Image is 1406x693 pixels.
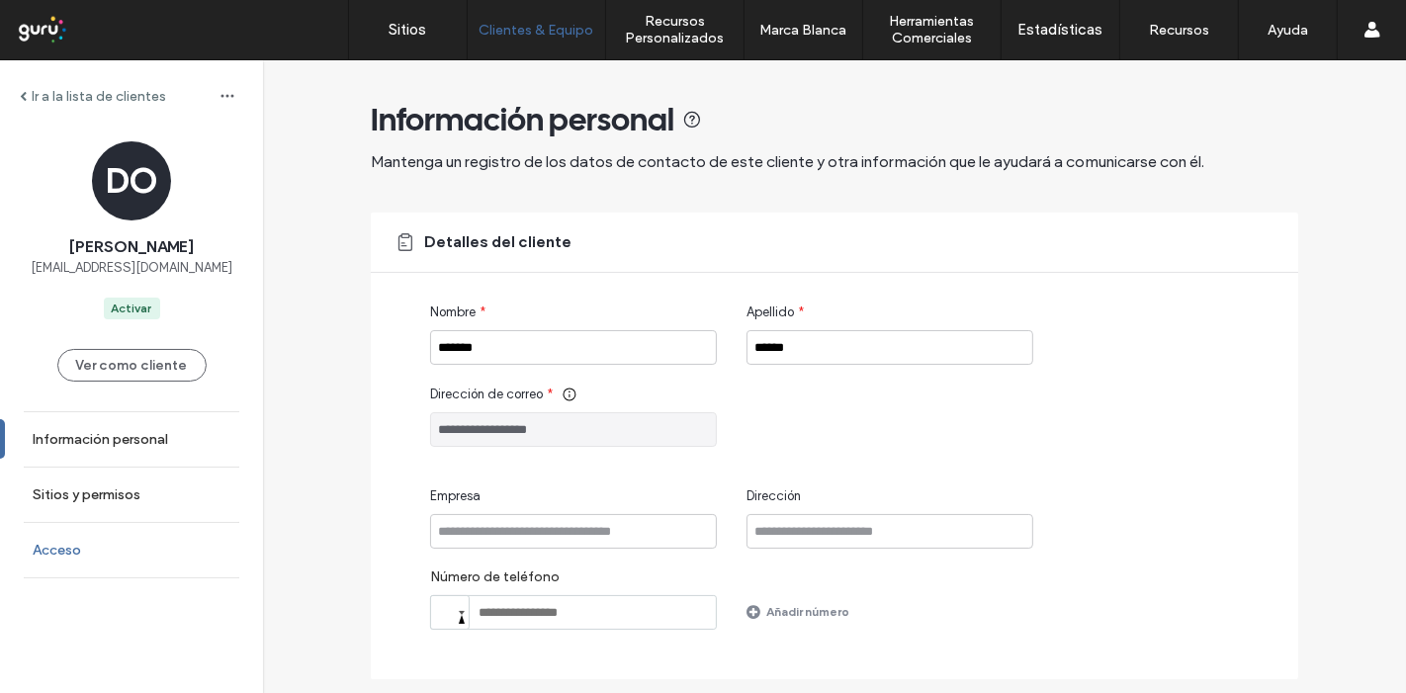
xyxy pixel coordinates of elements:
label: Información personal [33,431,168,448]
input: Apellido [747,330,1033,365]
label: Sitios y permisos [33,486,140,503]
span: Dirección [747,486,801,506]
span: Dirección de correo [430,385,543,404]
label: Herramientas Comerciales [863,13,1001,46]
span: [PERSON_NAME] [69,236,194,258]
button: Ver como cliente [57,349,207,382]
span: Detalles del cliente [424,231,571,253]
label: Clientes & Equipo [480,22,594,39]
label: Número de teléfono [430,568,717,595]
div: DO [92,141,171,220]
label: Recursos [1149,22,1209,39]
label: Sitios [390,21,427,39]
input: Dirección de correo [430,412,717,447]
label: Marca Blanca [760,22,847,39]
input: Empresa [430,514,717,549]
input: Nombre [430,330,717,365]
span: Información personal [371,100,674,139]
label: Acceso [33,542,81,559]
span: Ayuda [43,14,97,32]
label: Estadísticas [1018,21,1103,39]
label: Ayuda [1268,22,1308,39]
label: Ir a la lista de clientes [32,88,166,105]
span: Nombre [430,303,476,322]
span: Mantenga un registro de los datos de contacto de este cliente y otra información que le ayudará a... [371,152,1204,171]
span: Empresa [430,486,481,506]
label: Añadir número [766,594,849,629]
div: Activar [112,300,152,317]
span: [EMAIL_ADDRESS][DOMAIN_NAME] [31,258,232,278]
input: Dirección [747,514,1033,549]
span: Apellido [747,303,794,322]
label: Recursos Personalizados [606,13,744,46]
